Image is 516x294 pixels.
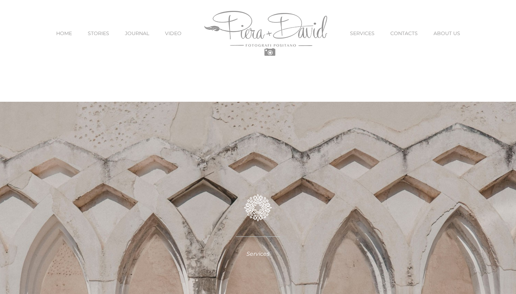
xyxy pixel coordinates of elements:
[88,31,109,36] span: STORIES
[434,31,460,36] span: ABOUT US
[88,19,109,48] a: STORIES
[165,19,181,48] a: VIDEO
[390,31,418,36] span: CONTACTS
[350,31,375,36] span: SERVICES
[434,19,460,48] a: ABOUT US
[390,19,418,48] a: CONTACTS
[56,19,72,48] a: HOME
[204,11,327,56] img: Piera Plus David Photography Positano Logo
[125,31,149,36] span: JOURNAL
[246,250,270,257] em: Services
[350,19,375,48] a: SERVICES
[56,31,72,36] span: HOME
[165,31,181,36] span: VIDEO
[125,19,149,48] a: JOURNAL
[244,194,272,221] img: ghiri_bianco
